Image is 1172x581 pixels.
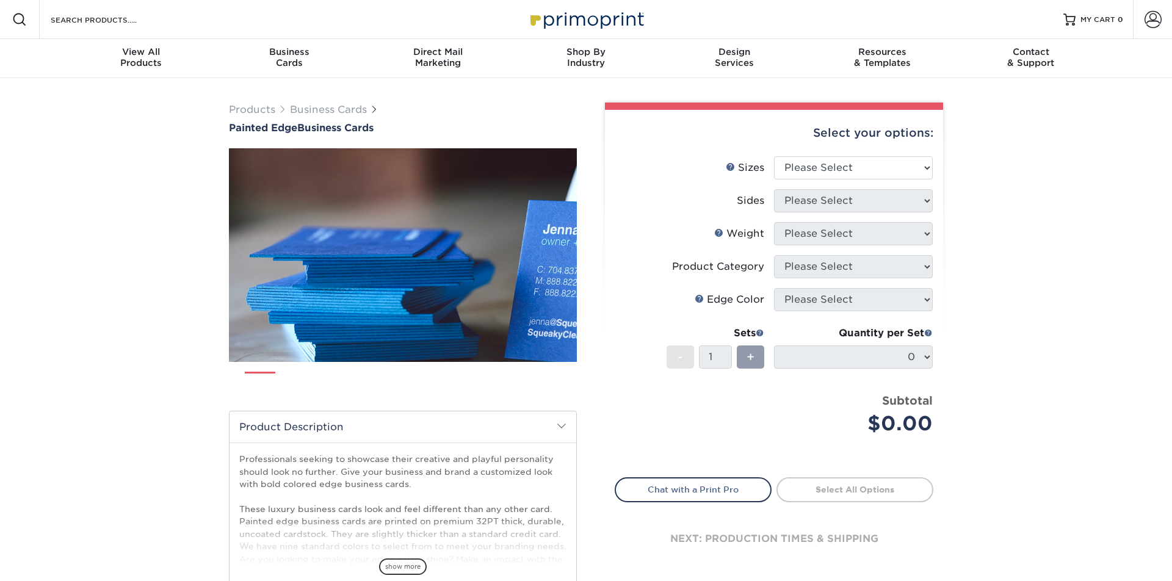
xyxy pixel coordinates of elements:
div: next: production times & shipping [615,502,933,576]
img: Business Cards 04 [367,367,398,397]
a: Contact& Support [957,39,1105,78]
span: Contact [957,46,1105,57]
h1: Business Cards [229,122,577,134]
div: Industry [512,46,660,68]
a: Chat with a Print Pro [615,477,772,502]
div: & Support [957,46,1105,68]
span: Painted Edge [229,122,297,134]
a: Products [229,104,275,115]
img: Business Cards 02 [286,367,316,397]
input: SEARCH PRODUCTS..... [49,12,168,27]
a: BusinessCards [215,39,364,78]
a: Direct MailMarketing [364,39,512,78]
span: 0 [1118,15,1123,24]
div: Edge Color [695,292,764,307]
span: Direct Mail [364,46,512,57]
img: Business Cards 01 [245,367,275,398]
img: Business Cards 05 [408,367,439,397]
strong: Subtotal [882,394,933,407]
div: Cards [215,46,364,68]
span: Business [215,46,364,57]
img: Business Cards 08 [531,367,562,397]
img: Business Cards 03 [327,367,357,397]
a: DesignServices [660,39,808,78]
div: Sides [737,193,764,208]
a: View AllProducts [67,39,215,78]
div: $0.00 [783,409,933,438]
div: Marketing [364,46,512,68]
div: Services [660,46,808,68]
div: Select your options: [615,110,933,156]
div: Weight [714,226,764,241]
div: Products [67,46,215,68]
span: Shop By [512,46,660,57]
div: Quantity per Set [774,326,933,341]
img: Painted Edge 01 [229,81,577,429]
a: Painted EdgeBusiness Cards [229,122,577,134]
h2: Product Description [230,411,576,442]
span: Design [660,46,808,57]
a: Resources& Templates [808,39,957,78]
div: & Templates [808,46,957,68]
span: - [678,348,683,366]
span: + [747,348,754,366]
div: Product Category [672,259,764,274]
img: Business Cards 06 [449,367,480,397]
a: Business Cards [290,104,367,115]
div: Sizes [726,161,764,175]
span: View All [67,46,215,57]
a: Shop ByIndustry [512,39,660,78]
div: Sets [667,326,764,341]
span: MY CART [1080,15,1115,25]
a: Select All Options [776,477,933,502]
img: Business Cards 07 [490,367,521,397]
span: show more [379,558,427,575]
img: Primoprint [525,6,647,32]
span: Resources [808,46,957,57]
